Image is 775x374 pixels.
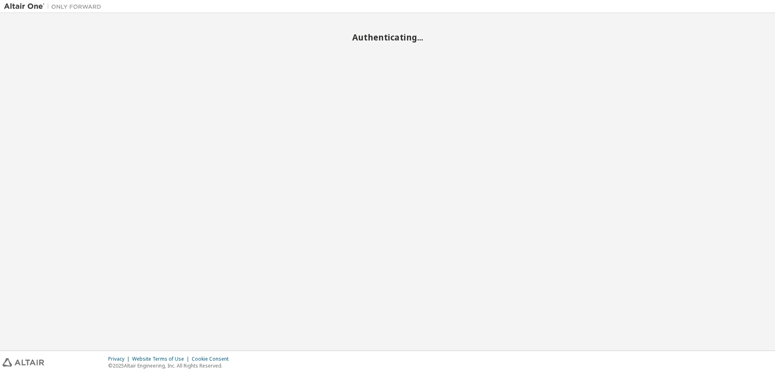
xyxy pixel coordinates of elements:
[192,356,233,362] div: Cookie Consent
[2,358,44,367] img: altair_logo.svg
[132,356,192,362] div: Website Terms of Use
[4,32,771,42] h2: Authenticating...
[108,362,233,369] p: © 2025 Altair Engineering, Inc. All Rights Reserved.
[4,2,105,11] img: Altair One
[108,356,132,362] div: Privacy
